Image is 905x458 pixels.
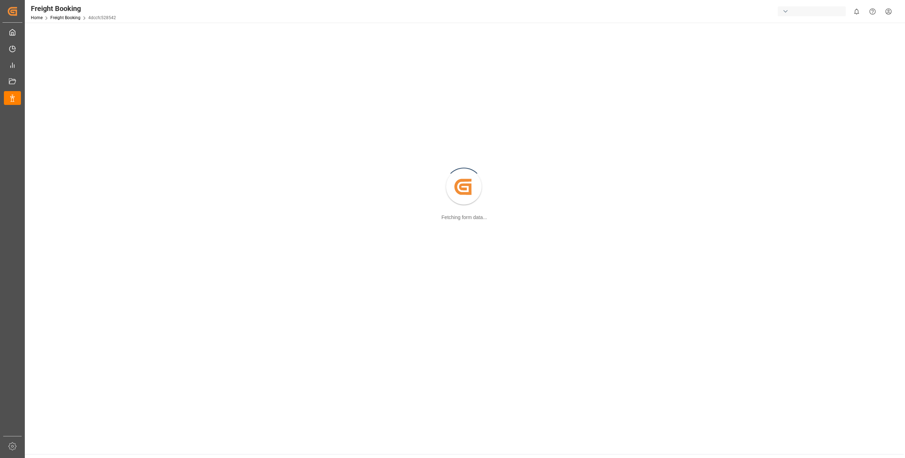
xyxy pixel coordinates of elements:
a: Home [31,15,43,20]
button: Help Center [865,4,881,19]
button: show 0 new notifications [849,4,865,19]
a: Freight Booking [50,15,80,20]
div: Freight Booking [31,3,116,14]
div: Fetching form data... [442,214,487,221]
